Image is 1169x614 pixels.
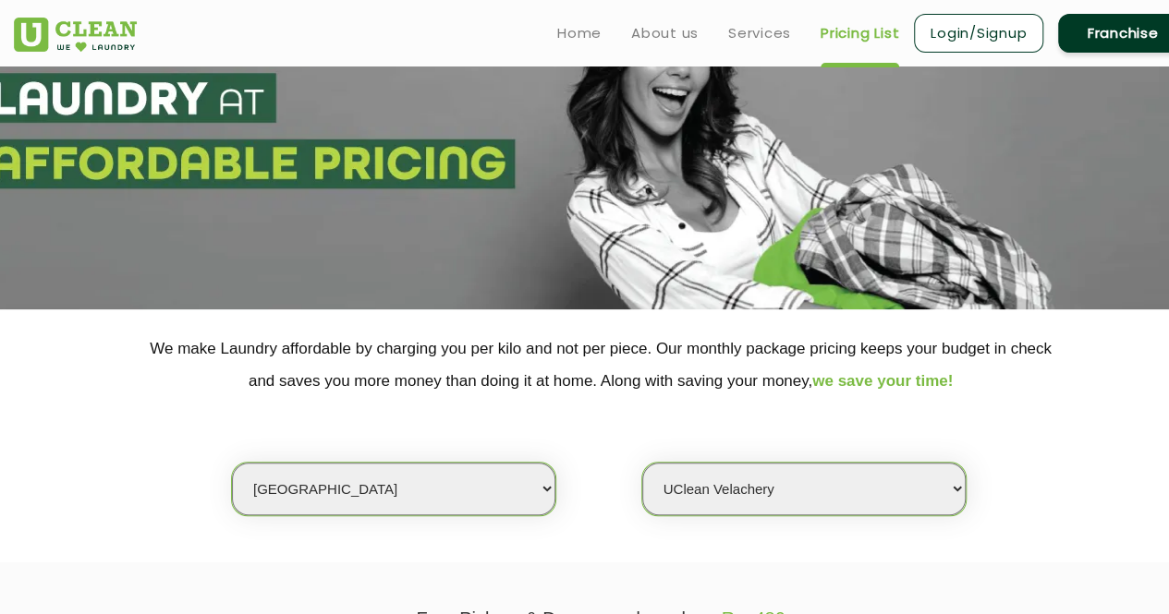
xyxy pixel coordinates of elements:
a: About us [631,22,699,44]
a: Services [728,22,791,44]
img: UClean Laundry and Dry Cleaning [14,18,137,52]
span: we save your time! [812,372,953,390]
a: Pricing List [821,22,899,44]
a: Login/Signup [914,14,1043,53]
a: Home [557,22,602,44]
